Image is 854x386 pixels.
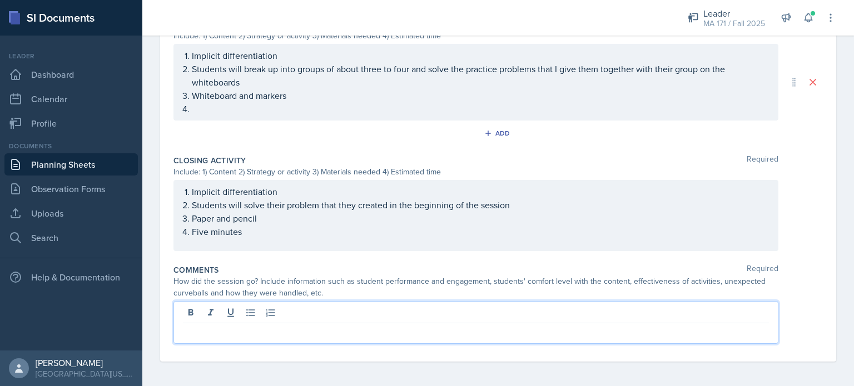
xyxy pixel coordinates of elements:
div: Documents [4,141,138,151]
a: Uploads [4,202,138,224]
a: Observation Forms [4,178,138,200]
p: Implicit differentiation [192,49,769,62]
a: Search [4,227,138,249]
div: MA 171 / Fall 2025 [703,18,765,29]
div: Leader [4,51,138,61]
div: Include: 1) Content 2) Strategy or activity 3) Materials needed 4) Estimated time [173,166,778,178]
p: Paper and pencil [192,212,769,225]
p: Students will solve their problem that they created in the beginning of the session [192,198,769,212]
a: Profile [4,112,138,134]
div: How did the session go? Include information such as student performance and engagement, students'... [173,275,778,299]
span: Required [747,264,778,275]
label: Comments [173,264,219,275]
div: [GEOGRAPHIC_DATA][US_STATE] in [GEOGRAPHIC_DATA] [36,368,133,379]
div: Leader [703,7,765,20]
label: Closing Activity [173,155,246,166]
div: Help & Documentation [4,266,138,288]
p: Students will break up into groups of about three to four and solve the practice problems that I ... [192,62,769,89]
div: [PERSON_NAME] [36,357,133,368]
p: Whiteboard and markers [192,89,769,102]
p: Five minutes [192,225,769,238]
div: Add [486,129,510,138]
a: Dashboard [4,63,138,86]
a: Calendar [4,88,138,110]
span: Required [747,155,778,166]
button: Add [480,125,517,142]
a: Planning Sheets [4,153,138,176]
p: Implicit differentiation [192,185,769,198]
div: Include: 1) Content 2) Strategy or activity 3) Materials needed 4) Estimated time [173,30,778,42]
